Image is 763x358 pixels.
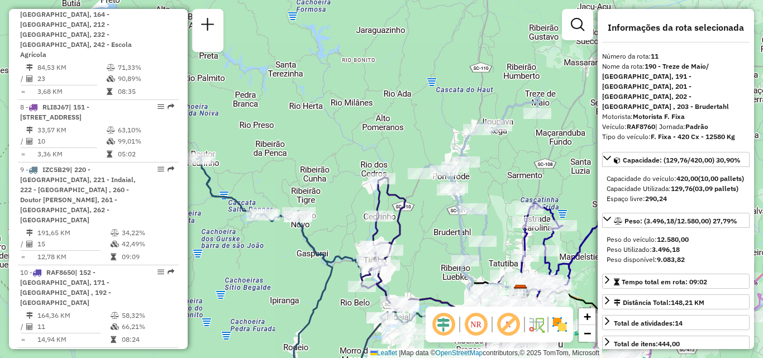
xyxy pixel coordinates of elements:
em: Rota exportada [168,103,174,110]
span: Capacidade: (129,76/420,00) 30,90% [623,156,741,164]
td: / [20,321,26,332]
a: OpenStreetMap [436,349,483,357]
a: Distância Total:148,21 KM [602,294,750,309]
div: Capacidade do veículo: [607,174,745,184]
strong: 3.496,18 [652,245,680,254]
div: Map data © contributors,© 2025 TomTom, Microsoft [368,349,602,358]
td: = [20,251,26,262]
a: Total de itens:444,00 [602,336,750,351]
a: Tempo total em rota: 09:02 [602,274,750,289]
td: / [20,238,26,250]
td: 33,57 KM [37,125,106,136]
strong: 420,00 [676,174,698,183]
strong: 12.580,00 [657,235,689,244]
a: Zoom out [579,325,595,342]
a: Nova sessão e pesquisa [197,13,219,39]
i: % de utilização do peso [107,64,115,71]
div: Capacidade: (129,76/420,00) 30,90% [602,169,750,208]
td: 84,53 KM [37,62,106,73]
td: 191,65 KM [37,227,110,238]
div: Capacidade Utilizada: [607,184,745,194]
span: RLI8J67 [42,103,69,111]
strong: 11 [651,52,659,60]
td: 23 [37,73,106,84]
span: Total de atividades: [614,319,683,327]
i: Total de Atividades [26,323,33,330]
strong: 190 - Treze de Maio/ [GEOGRAPHIC_DATA], 191 - [GEOGRAPHIC_DATA], 201 - [GEOGRAPHIC_DATA], 202 - [... [602,62,729,111]
strong: 129,76 [671,184,693,193]
span: | Jornada: [655,122,708,131]
strong: 444,00 [658,340,680,348]
img: Exibir/Ocultar setores [551,316,569,333]
td: 90,89% [117,73,174,84]
td: 71,33% [117,62,174,73]
i: % de utilização do peso [111,230,119,236]
div: Peso Utilizado: [607,245,745,255]
i: % de utilização da cubagem [107,75,115,82]
a: Exibir filtros [566,13,589,36]
td: 3,68 KM [37,86,106,97]
i: % de utilização da cubagem [111,241,119,247]
div: Peso: (3.496,18/12.580,00) 27,79% [602,230,750,269]
em: Rota exportada [168,166,174,173]
strong: 14 [675,319,683,327]
i: Total de Atividades [26,138,33,145]
td: 58,32% [121,310,174,321]
span: + [584,309,591,323]
strong: 9.083,82 [657,255,685,264]
span: RAF8650 [46,268,75,276]
span: Peso: (3.496,18/12.580,00) 27,79% [624,217,737,225]
td: 63,10% [117,125,174,136]
td: = [20,86,26,97]
a: Peso: (3.496,18/12.580,00) 27,79% [602,213,750,228]
div: Nome da rota: [602,61,750,112]
span: Ocultar deslocamento [430,311,457,338]
div: Espaço livre: [607,194,745,204]
td: 12,78 KM [37,251,110,262]
img: CDD Blumenau [513,284,528,299]
td: 15 [37,238,110,250]
em: Opções [158,103,164,110]
span: IZC5B29 [42,165,70,174]
a: Leaflet [370,349,397,357]
span: Peso do veículo: [607,235,689,244]
div: Veículo: [602,122,750,132]
span: | 220 - [GEOGRAPHIC_DATA], 221 - Indaial, 222 - [GEOGRAPHIC_DATA] , 260 - Doutor [PERSON_NAME], 2... [20,165,136,224]
td: 08:24 [121,334,174,345]
div: Tipo do veículo: [602,132,750,142]
img: Fluxo de ruas [527,316,545,333]
i: Distância Total [26,312,33,319]
td: / [20,73,26,84]
span: 9 - [20,165,136,224]
i: % de utilização do peso [111,312,119,319]
a: Total de atividades:14 [602,315,750,330]
td: 08:35 [117,86,174,97]
div: Número da rota: [602,51,750,61]
strong: Padrão [685,122,708,131]
div: Motorista: [602,112,750,122]
i: % de utilização da cubagem [111,323,119,330]
strong: Motorista F. Fixa [633,112,685,121]
td: = [20,149,26,160]
div: Distância Total: [614,298,704,308]
td: 14,94 KM [37,334,110,345]
i: Distância Total [26,127,33,133]
td: 66,21% [121,321,174,332]
span: 8 - [20,103,89,121]
td: 3,36 KM [37,149,106,160]
i: Tempo total em rota [107,88,112,95]
i: Total de Atividades [26,241,33,247]
h4: Informações da rota selecionada [602,22,750,33]
em: Opções [158,166,164,173]
i: Distância Total [26,64,33,71]
em: Opções [158,269,164,275]
i: % de utilização da cubagem [107,138,115,145]
a: Zoom in [579,308,595,325]
span: Tempo total em rota: 09:02 [622,278,707,286]
strong: RAF8760 [627,122,655,131]
td: 34,22% [121,227,174,238]
i: % de utilização do peso [107,127,115,133]
td: 42,49% [121,238,174,250]
span: Exibir rótulo [495,311,522,338]
span: 10 - [20,268,111,307]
